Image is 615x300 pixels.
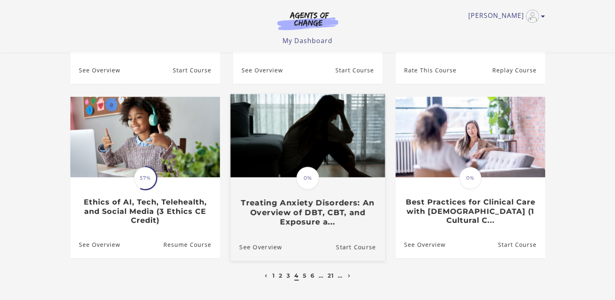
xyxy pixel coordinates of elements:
[263,272,269,279] a: Previous page
[492,57,545,84] a: Child Welfare (1 General CE Credit): Resume Course
[279,272,283,279] a: 2
[459,167,481,189] span: 0%
[396,57,456,84] a: Child Welfare (1 General CE Credit): Rate This Course
[70,231,120,258] a: Ethics of AI, Tech, Telehealth, and Social Media (3 Ethics CE Credit): See Overview
[336,233,385,261] a: Treating Anxiety Disorders: An Overview of DBT, CBT, and Exposure a...: Resume Course
[303,272,306,279] a: 5
[134,167,156,189] span: 57%
[346,272,353,279] a: Next page
[287,272,290,279] a: 3
[396,231,445,258] a: Best Practices for Clinical Care with Asian Americans (1 Cultural C...: See Overview
[79,198,211,225] h3: Ethics of AI, Tech, Telehealth, and Social Media (3 Ethics CE Credit)
[70,57,120,84] a: Live Event (12/5/25) Suicidal Ideation and Self-Injurious Behaviors...: See Overview
[296,167,319,189] span: 0%
[404,198,536,225] h3: Best Practices for Clinical Care with [DEMOGRAPHIC_DATA] (1 Cultural C...
[498,231,545,258] a: Best Practices for Clinical Care with Asian Americans (1 Cultural C...: Resume Course
[163,231,219,258] a: Ethics of AI, Tech, Telehealth, and Social Media (3 Ethics CE Credit): Resume Course
[338,272,343,279] a: …
[230,233,282,261] a: Treating Anxiety Disorders: An Overview of DBT, CBT, and Exposure a...: See Overview
[319,272,324,279] a: …
[335,57,382,84] a: Live Event (10/4/25) Transformative and Trauma-informed Practice wi...: Resume Course
[328,272,334,279] a: 21
[283,36,332,45] a: My Dashboard
[269,11,347,30] img: Agents of Change Logo
[272,272,275,279] a: 1
[294,272,299,279] a: 4
[311,272,315,279] a: 6
[233,57,283,84] a: Live Event (10/4/25) Transformative and Trauma-informed Practice wi...: See Overview
[239,198,376,226] h3: Treating Anxiety Disorders: An Overview of DBT, CBT, and Exposure a...
[468,10,541,23] a: Toggle menu
[172,57,219,84] a: Live Event (12/5/25) Suicidal Ideation and Self-Injurious Behaviors...: Resume Course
